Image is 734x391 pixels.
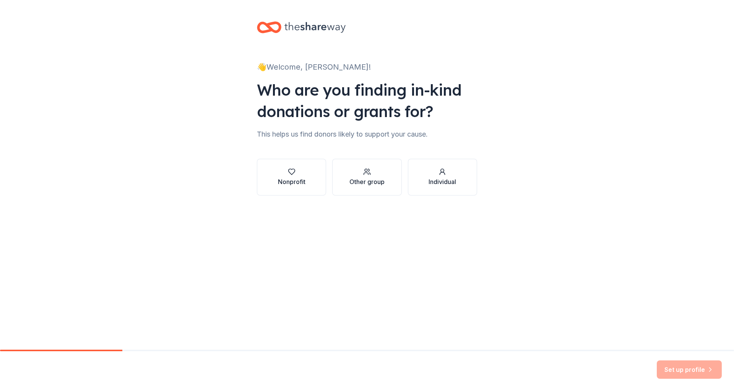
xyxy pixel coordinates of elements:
[429,177,456,186] div: Individual
[349,177,385,186] div: Other group
[257,159,326,195] button: Nonprofit
[257,61,477,73] div: 👋 Welcome, [PERSON_NAME]!
[408,159,477,195] button: Individual
[257,79,477,122] div: Who are you finding in-kind donations or grants for?
[278,177,305,186] div: Nonprofit
[332,159,401,195] button: Other group
[257,128,477,140] div: This helps us find donors likely to support your cause.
